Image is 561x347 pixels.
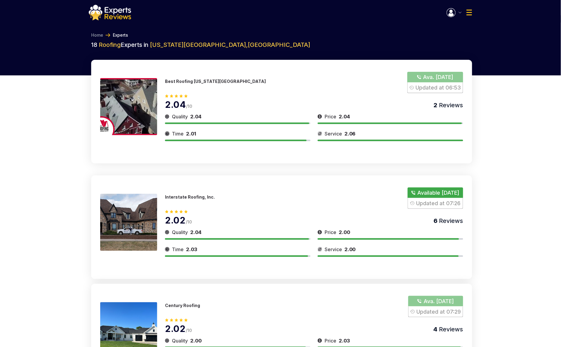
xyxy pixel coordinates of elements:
span: /10 [186,104,193,109]
span: 2.03 [339,338,350,344]
img: slider icon [165,113,169,120]
span: Reviews [438,102,463,109]
img: slider icon [318,113,322,120]
img: slider icon [318,337,322,344]
span: 2.04 [190,114,202,120]
img: 175188558380285.jpeg [100,78,157,135]
h2: 18 Experts in [91,41,472,49]
p: Century Roofing [165,303,200,308]
span: 2.02 [165,323,186,334]
span: 2.04 [190,229,202,235]
span: Price [325,337,336,344]
img: 175388305384955.jpeg [100,194,157,251]
a: Home [91,32,103,38]
span: /10 [186,328,192,333]
img: slider icon [318,246,322,253]
span: 2.06 [344,131,356,137]
span: Quality [172,337,188,344]
span: 6 [434,217,438,224]
span: 4 [433,326,438,333]
span: Service [325,246,342,253]
p: Best Roofing [US_STATE][GEOGRAPHIC_DATA] [165,79,266,84]
span: 2.02 [165,215,186,226]
span: [US_STATE][GEOGRAPHIC_DATA] , [GEOGRAPHIC_DATA] [150,41,310,48]
span: Time [172,246,184,253]
img: Menu Icon [466,10,472,15]
span: /10 [186,219,192,224]
span: Time [172,130,184,137]
nav: Breadcrumb [89,32,472,38]
a: Experts [113,32,128,38]
span: Service [325,130,342,137]
img: slider icon [165,130,169,137]
span: 2.00 [339,229,350,235]
img: logo [89,5,131,20]
img: Menu Icon [447,8,456,17]
span: 2 [434,102,438,109]
img: slider icon [165,229,169,236]
span: Quality [172,229,188,236]
img: Menu Icon [459,12,462,13]
span: 2.04 [165,99,186,110]
span: 2.00 [190,338,202,344]
span: 2.01 [186,131,196,137]
span: Quality [172,113,188,120]
span: Price [325,113,336,120]
img: slider icon [165,337,169,344]
span: 2.03 [186,246,197,252]
span: Price [325,229,336,236]
span: Reviews [438,326,463,333]
span: Roofing [99,41,121,48]
img: slider icon [318,130,322,137]
span: 2.00 [344,246,356,252]
p: Interstate Roofing, Inc. [165,194,215,199]
span: 2.04 [339,114,350,120]
img: slider icon [165,246,169,253]
span: Reviews [438,217,463,224]
img: slider icon [318,229,322,236]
